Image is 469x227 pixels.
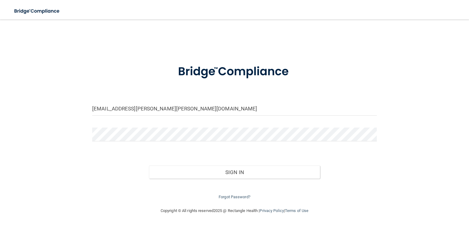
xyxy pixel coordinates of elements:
[260,208,284,213] a: Privacy Policy
[9,5,65,17] img: bridge_compliance_login_screen.278c3ca4.svg
[219,195,250,199] a: Forgot Password?
[285,208,308,213] a: Terms of Use
[364,184,462,208] iframe: Drift Widget Chat Controller
[166,56,304,87] img: bridge_compliance_login_screen.278c3ca4.svg
[149,166,320,179] button: Sign In
[123,201,346,221] div: Copyright © All rights reserved 2025 @ Rectangle Health | |
[92,102,377,116] input: Email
